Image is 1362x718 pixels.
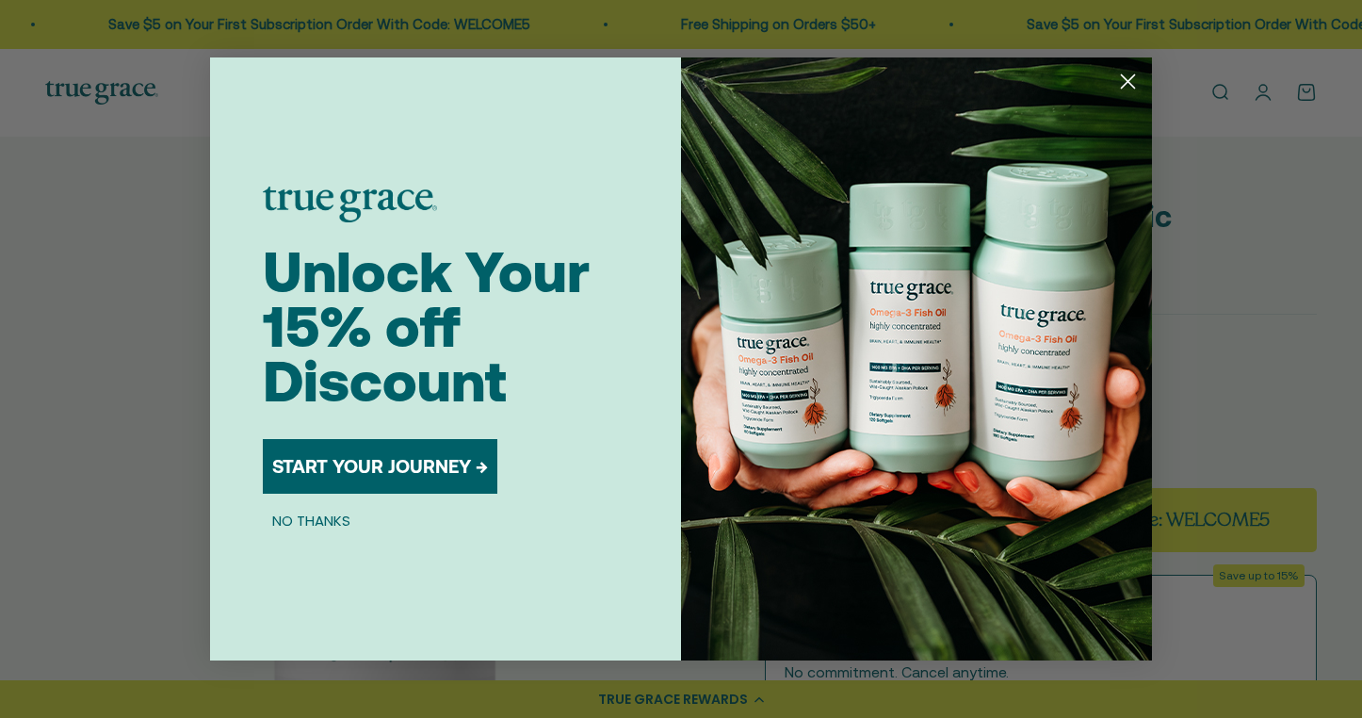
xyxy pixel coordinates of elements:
[263,239,590,414] span: Unlock Your 15% off Discount
[1111,65,1144,98] button: Close dialog
[681,57,1152,661] img: 098727d5-50f8-4f9b-9554-844bb8da1403.jpeg
[263,509,360,531] button: NO THANKS
[263,187,437,222] img: logo placeholder
[263,439,497,494] button: START YOUR JOURNEY →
